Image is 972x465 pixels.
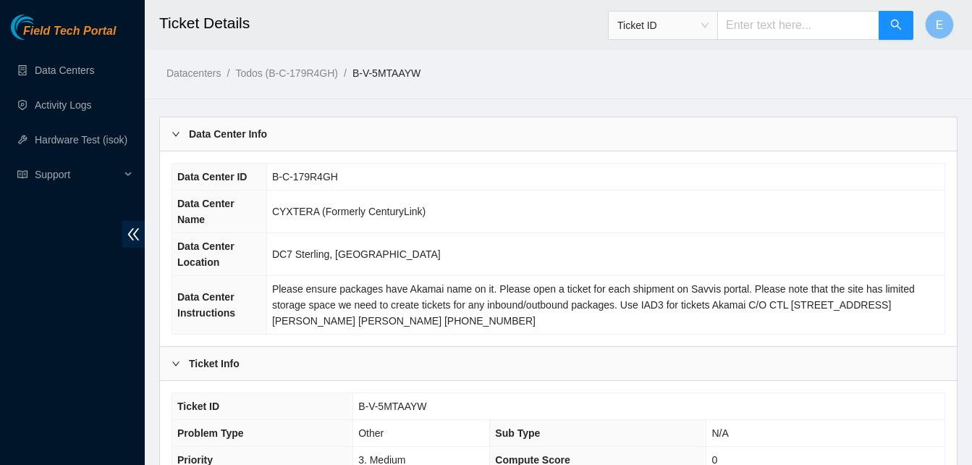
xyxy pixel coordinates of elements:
span: Sub Type [495,427,540,439]
span: Data Center Instructions [177,291,235,319]
span: E [936,16,944,34]
a: Activity Logs [35,99,92,111]
a: Akamai TechnologiesField Tech Portal [11,26,116,45]
span: B-V-5MTAAYW [358,401,426,412]
span: / [227,67,229,79]
a: Datacenters [166,67,221,79]
a: Todos (B-C-179R4GH) [235,67,338,79]
a: Data Centers [35,64,94,76]
span: CYXTERA (Formerly CenturyLink) [272,206,426,217]
span: Problem Type [177,427,244,439]
span: DC7 Sterling, [GEOGRAPHIC_DATA] [272,248,441,260]
span: Ticket ID [177,401,219,412]
span: Please ensure packages have Akamai name on it. Please open a ticket for each shipment on Savvis p... [272,283,915,327]
a: B-V-5MTAAYW [352,67,421,79]
span: N/A [711,427,728,439]
span: right [172,130,180,138]
input: Enter text here... [717,11,879,40]
span: Other [358,427,384,439]
button: search [879,11,913,40]
b: Data Center Info [189,126,267,142]
span: B-C-179R4GH [272,171,338,183]
span: Field Tech Portal [23,25,116,38]
span: Ticket ID [617,14,709,36]
button: E [925,10,954,39]
span: right [172,359,180,368]
b: Ticket Info [189,356,240,372]
img: Akamai Technologies [11,14,73,40]
div: Data Center Info [160,117,957,151]
span: read [17,169,28,180]
span: double-left [122,221,145,248]
a: Hardware Test (isok) [35,134,127,146]
span: Data Center Name [177,198,234,225]
span: Data Center Location [177,240,234,268]
span: search [890,19,902,33]
span: Data Center ID [177,171,247,183]
span: Support [35,160,120,189]
div: Ticket Info [160,347,957,380]
span: / [344,67,347,79]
